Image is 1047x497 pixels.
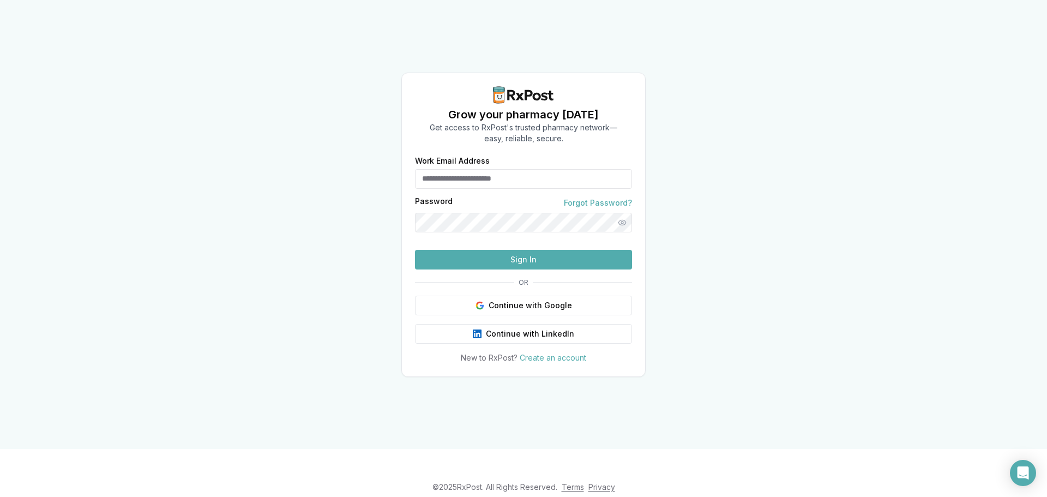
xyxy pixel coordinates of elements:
button: Sign In [415,250,632,270]
a: Forgot Password? [564,197,632,208]
h1: Grow your pharmacy [DATE] [430,107,617,122]
span: OR [514,278,533,287]
button: Continue with Google [415,296,632,315]
img: RxPost Logo [489,86,558,104]
img: Google [476,301,484,310]
span: New to RxPost? [461,353,518,362]
label: Password [415,197,453,208]
a: Terms [562,482,584,492]
img: LinkedIn [473,330,482,338]
label: Work Email Address [415,157,632,165]
button: Show password [612,213,632,232]
button: Continue with LinkedIn [415,324,632,344]
div: Open Intercom Messenger [1010,460,1036,486]
a: Privacy [588,482,615,492]
a: Create an account [520,353,586,362]
p: Get access to RxPost's trusted pharmacy network— easy, reliable, secure. [430,122,617,144]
